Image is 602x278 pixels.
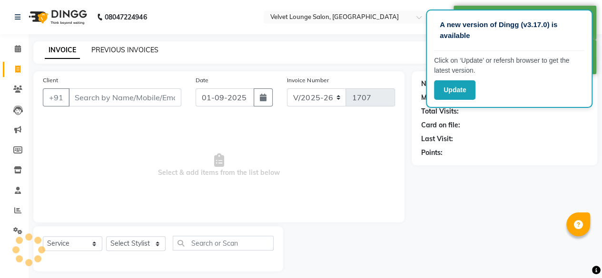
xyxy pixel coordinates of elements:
div: Card on file: [421,120,460,130]
input: Search or Scan [173,236,274,250]
a: PREVIOUS INVOICES [91,46,158,54]
div: Name: [421,79,443,89]
div: Membership: [421,93,463,103]
button: Update [434,80,475,100]
input: Search by Name/Mobile/Email/Code [69,88,181,106]
a: INVOICE [45,42,80,59]
label: Date [196,76,208,85]
label: Client [43,76,58,85]
span: Select & add items from the list below [43,118,395,213]
p: Click on ‘Update’ or refersh browser to get the latest version. [434,56,584,76]
img: logo [24,4,89,30]
label: Invoice Number [287,76,328,85]
b: 08047224946 [105,4,147,30]
button: +91 [43,88,69,106]
div: Total Visits: [421,106,459,116]
div: Points: [421,148,443,158]
div: Last Visit: [421,134,453,144]
p: A new version of Dingg (v3.17.0) is available [440,19,579,41]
